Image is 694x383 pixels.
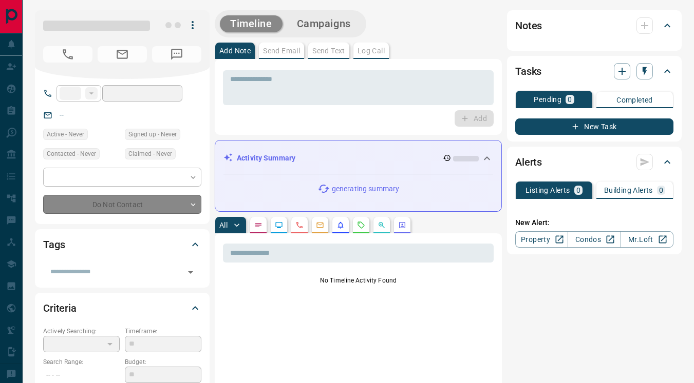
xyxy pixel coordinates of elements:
p: 0 [568,96,572,103]
svg: Agent Actions [398,221,406,229]
div: Alerts [515,150,673,174]
svg: Notes [254,221,262,229]
span: No Email [98,46,147,63]
p: All [219,221,228,229]
svg: Lead Browsing Activity [275,221,283,229]
button: Campaigns [287,15,361,32]
svg: Opportunities [378,221,386,229]
h2: Tasks [515,63,541,79]
a: Condos [568,231,621,248]
p: 0 [659,187,663,194]
a: Property [515,231,568,248]
p: Completed [616,96,653,104]
p: Actively Searching: [43,327,120,336]
div: Criteria [43,296,201,320]
span: Active - Never [47,129,84,139]
p: No Timeline Activity Found [223,276,494,285]
svg: Requests [357,221,365,229]
a: Mr.Loft [621,231,673,248]
button: Timeline [220,15,283,32]
h2: Criteria [43,300,77,316]
button: New Task [515,118,673,135]
button: Open [183,265,198,279]
svg: Calls [295,221,304,229]
p: Timeframe: [125,327,201,336]
p: generating summary [332,184,399,194]
h2: Tags [43,236,65,253]
svg: Listing Alerts [336,221,345,229]
span: Claimed - Never [128,149,172,159]
span: No Number [43,46,92,63]
p: 0 [576,187,580,194]
p: Add Note [219,47,251,54]
p: Listing Alerts [526,187,570,194]
div: Tasks [515,59,673,84]
a: -- [60,111,64,119]
div: Notes [515,13,673,38]
p: Budget: [125,357,201,367]
p: Building Alerts [604,187,653,194]
span: Contacted - Never [47,149,96,159]
p: Search Range: [43,357,120,367]
div: Activity Summary [223,149,493,168]
span: Signed up - Never [128,129,177,139]
svg: Emails [316,221,324,229]
div: Do Not Contact [43,195,201,214]
p: Pending [534,96,561,103]
h2: Alerts [515,154,542,170]
div: Tags [43,232,201,257]
h2: Notes [515,17,542,34]
span: No Number [152,46,201,63]
p: New Alert: [515,217,673,228]
p: Activity Summary [237,153,295,164]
